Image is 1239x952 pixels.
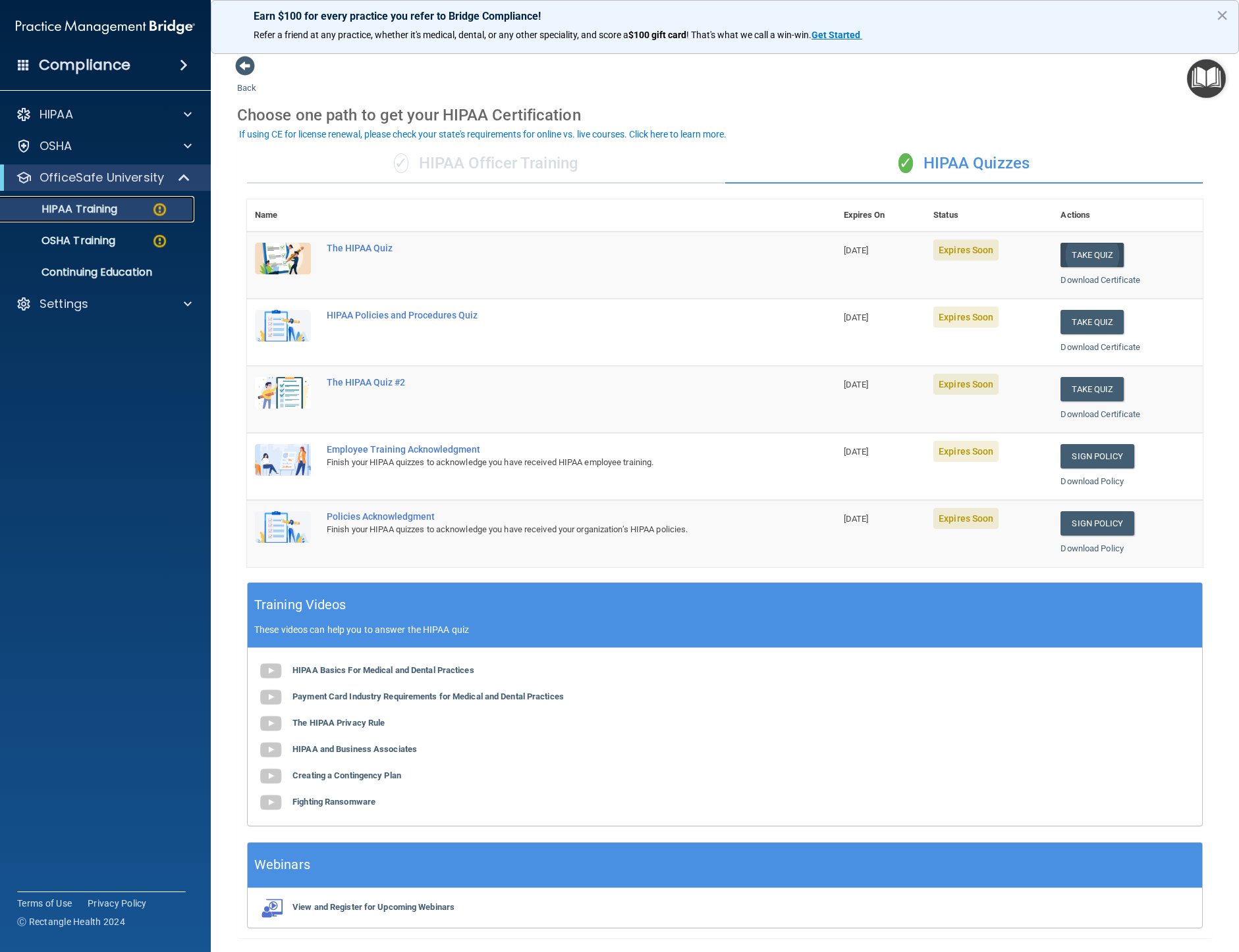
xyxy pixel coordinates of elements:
[1060,543,1124,553] a: Download Policy
[327,377,770,388] div: The HIPAA Quiz #2
[327,243,770,253] div: The HIPAA Quiz
[1011,859,1223,911] iframe: Drift Widget Chat Controller
[628,30,686,40] strong: $100 gift card
[327,455,770,470] div: Finish your HIPAA quizzes to acknowledge you have received HIPAA employee training.
[258,711,284,737] img: gray_youtube_icon.38fcd6cc.png
[925,199,1053,232] th: Status
[327,511,770,522] div: Policies Acknowledgment
[844,514,869,524] span: [DATE]
[9,266,188,279] p: Continuing Education
[844,313,869,322] span: [DATE]
[247,199,319,232] th: Name
[1060,275,1140,285] a: Download Certificate
[258,684,284,711] img: gray_youtube_icon.38fcd6cc.png
[88,897,147,910] a: Privacy Policy
[844,380,869,389] span: [DATE]
[9,203,117,216] p: HIPAA Training
[327,310,770,320] div: HIPAA Policies and Procedures Quiz
[237,67,256,93] a: Back
[237,128,729,141] button: If using CE for license renewal, please check your state's requirements for online vs. live cours...
[16,107,192,122] a: HIPAA
[40,138,72,154] p: OSHA
[898,153,913,173] span: ✓
[292,665,474,675] b: HIPAA Basics For Medical and Dental Practices
[933,307,999,328] span: Expires Soon
[9,234,115,247] p: OSHA Training
[933,239,999,261] span: Expires Soon
[327,444,770,455] div: Employee Training Acknowledgment
[1060,310,1124,334] button: Take Quiz
[1187,59,1226,98] button: Open Resource Center
[16,138,192,154] a: OSHA
[254,624,1196,635] p: These videos can help you to answer the HIPAA quiz
[254,853,310,876] h5: Webinars
[812,30,862,40] a: Get Started
[16,170,191,186] a: OfficeSafe University
[1216,5,1228,26] button: Close
[16,296,192,312] a: Settings
[239,130,727,139] div: If using CE for license renewal, please check your state's requirements for online vs. live cours...
[1060,243,1124,267] button: Take Quiz
[933,441,999,462] span: Expires Soon
[812,30,860,40] strong: Get Started
[247,144,725,184] div: HIPAA Officer Training
[394,153,408,173] span: ✓
[237,96,1213,134] div: Choose one path to get your HIPAA Certification
[1060,476,1124,486] a: Download Policy
[254,10,1196,22] p: Earn $100 for every practice you refer to Bridge Compliance!
[292,744,417,754] b: HIPAA and Business Associates
[836,199,926,232] th: Expires On
[725,144,1203,184] div: HIPAA Quizzes
[40,107,73,122] p: HIPAA
[1060,444,1134,468] a: Sign Policy
[258,737,284,763] img: gray_youtube_icon.38fcd6cc.png
[1060,409,1140,419] a: Download Certificate
[933,508,999,529] span: Expires Soon
[1060,342,1140,352] a: Download Certificate
[40,296,88,312] p: Settings
[1053,199,1203,232] th: Actions
[258,789,284,816] img: gray_youtube_icon.38fcd6cc.png
[327,522,770,538] div: Finish your HIPAA quizzes to acknowledge you have received your organization’s HIPAA policies.
[39,56,130,74] h4: Compliance
[844,245,869,255] span: [DATE]
[292,770,401,780] b: Creating a Contingency Plan
[1060,377,1124,401] button: Take Quiz
[258,658,284,684] img: gray_youtube_icon.38fcd6cc.png
[292,902,454,912] b: View and Register for Upcoming Webinars
[17,897,72,910] a: Terms of Use
[292,718,385,728] b: The HIPAA Privacy Rule
[254,593,346,616] h5: Training Videos
[844,447,869,457] span: [DATE]
[258,898,284,918] img: webinarIcon.c7ebbf15.png
[686,30,812,40] span: ! That's what we call a win-win.
[17,915,125,928] span: Ⓒ Rectangle Health 2024
[16,14,195,40] img: PMB logo
[292,797,375,807] b: Fighting Ransomware
[292,691,564,701] b: Payment Card Industry Requirements for Medical and Dental Practices
[151,233,168,249] img: warning-circle.0cc9ac19.png
[933,374,999,395] span: Expires Soon
[254,30,628,40] span: Refer a friend at any practice, whether it's medical, dental, or any other speciality, and score a
[258,763,284,789] img: gray_youtube_icon.38fcd6cc.png
[151,201,168,218] img: warning-circle.0cc9ac19.png
[1060,511,1134,536] a: Sign Policy
[40,170,164,186] p: OfficeSafe University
